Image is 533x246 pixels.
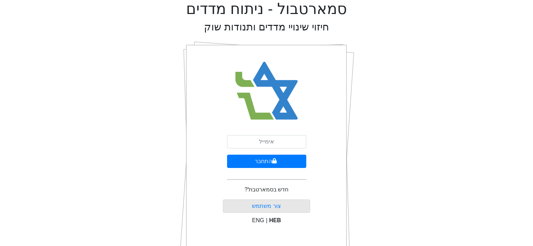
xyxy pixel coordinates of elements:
span: ENG [252,217,264,223]
p: חדש בסמארטבול? [245,185,288,194]
input: אימייל [227,135,306,148]
span: | [266,217,267,223]
img: Smart Bull [228,52,305,129]
a: צור משתמש [252,203,281,209]
span: HEB [269,217,281,223]
h2: חיזוי שינויי מדדים ותנודות שוק [204,21,329,33]
button: התחבר [227,155,306,168]
button: צור משתמש [223,199,310,213]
